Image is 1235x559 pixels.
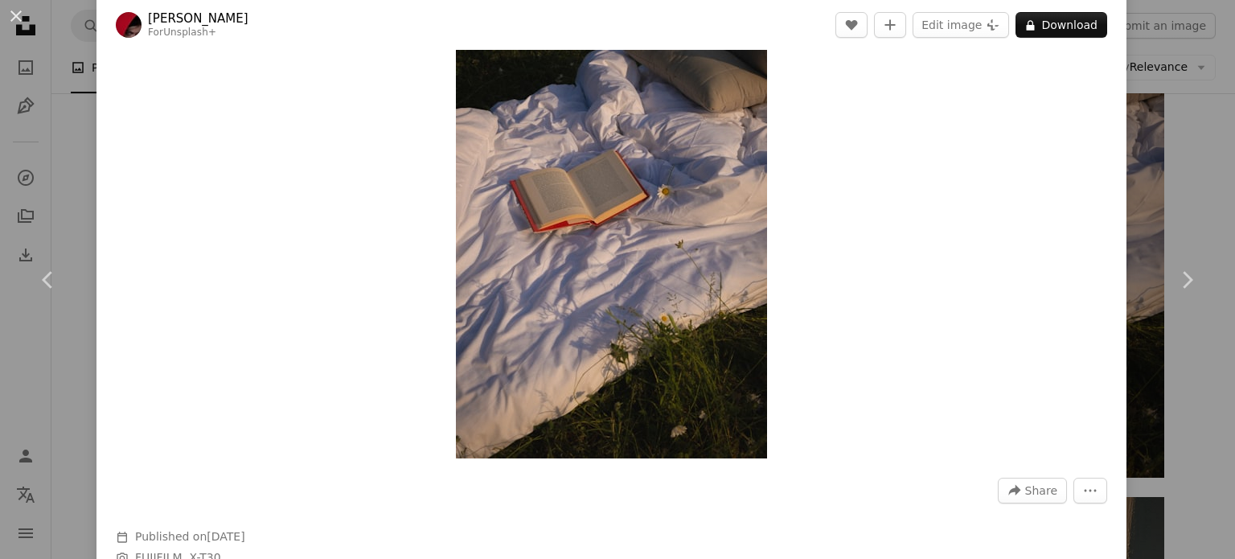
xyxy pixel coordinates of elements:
a: Unsplash+ [163,27,216,38]
span: Share [1025,479,1057,503]
button: Like [835,12,868,38]
button: Download [1015,12,1107,38]
button: More Actions [1073,478,1107,504]
button: Edit image [913,12,1009,38]
a: [PERSON_NAME] [148,10,248,27]
button: Add to Collection [874,12,906,38]
div: For [148,27,248,39]
img: Go to Mery Khachatryan's profile [116,12,142,38]
span: Published on [135,530,245,543]
time: August 5, 2024 at 2:52:05 AM CDT [207,530,244,543]
a: Next [1139,203,1235,357]
button: Share this image [998,478,1067,504]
